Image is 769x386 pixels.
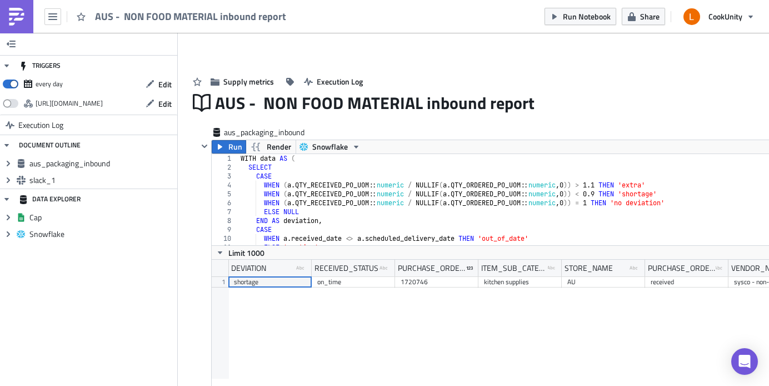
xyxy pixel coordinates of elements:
[198,140,211,153] button: Hide content
[228,140,242,154] span: Run
[234,276,306,288] div: shortage
[212,243,238,252] div: 11
[224,127,306,138] span: aus_packaging_inbound
[682,7,701,26] img: Avatar
[212,207,238,216] div: 7
[317,76,363,87] span: Execution Log
[205,73,279,90] button: Supply metrics
[212,199,238,207] div: 6
[18,115,63,135] span: Execution Log
[228,247,264,259] span: Limit 1000
[545,8,616,25] button: Run Notebook
[212,172,238,181] div: 3
[212,181,238,190] div: 4
[212,216,238,225] div: 8
[140,95,177,112] button: Edit
[651,276,723,288] div: received
[212,234,238,243] div: 10
[29,212,174,222] span: Cap
[567,276,640,288] div: AU
[158,98,172,110] span: Edit
[223,76,274,87] span: Supply metrics
[267,140,291,154] span: Render
[317,276,390,288] div: on_time
[36,76,63,92] div: every day
[212,190,238,199] div: 5
[215,92,536,113] span: AUS - NON FOOD MATERIAL inbound report
[622,8,665,25] button: Share
[212,140,246,154] button: Run
[19,56,61,76] div: TRIGGERS
[677,4,761,29] button: CookUnity
[140,76,177,93] button: Edit
[29,159,174,169] span: aus_packaging_inbound
[19,189,81,209] div: DATA EXPLORER
[565,260,613,276] div: STORE_NAME
[95,10,287,23] span: AUS - NON FOOD MATERIAL inbound report
[212,246,268,259] button: Limit 1000
[312,140,348,154] span: Snowflake
[296,140,364,154] button: Snowflake
[29,229,174,239] span: Snowflake
[563,11,611,22] span: Run Notebook
[314,260,378,276] div: RECEIVED_STATUS
[401,276,473,288] div: 1720746
[29,175,174,185] span: slack_1
[640,11,660,22] span: Share
[398,260,466,276] div: PURCHASE_ORDER_ID
[481,260,548,276] div: ITEM_SUB_CATEGORY
[212,154,238,163] div: 1
[8,8,26,26] img: PushMetrics
[484,276,556,288] div: kitchen supplies
[19,135,81,155] div: DOCUMENT OUTLINE
[708,11,742,22] span: CookUnity
[648,260,716,276] div: PURCHASE_ORDER_STATUS
[158,78,172,90] span: Edit
[298,73,368,90] button: Execution Log
[246,140,296,154] button: Render
[731,348,758,375] div: Open Intercom Messenger
[231,260,266,276] div: DEVIATION
[36,95,103,112] div: https://pushmetrics.io/api/v1/report/NxL0jXkoDW/webhook?token=0640c6ab90a9495f93c104a766a0e7cd
[212,225,238,234] div: 9
[212,163,238,172] div: 2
